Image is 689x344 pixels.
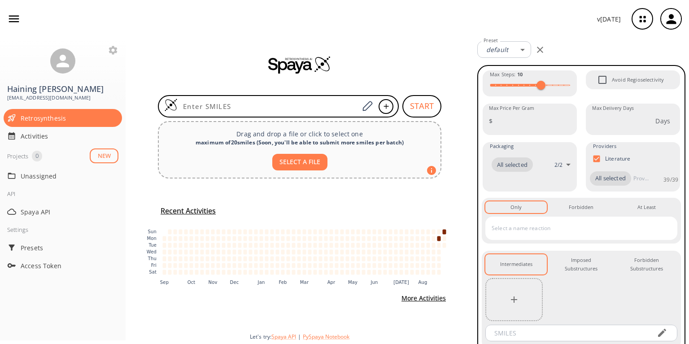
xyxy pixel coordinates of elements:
text: Aug [419,280,427,285]
button: Imposed Substructures [550,254,612,274]
text: Tue [148,243,157,248]
button: NEW [90,148,118,163]
text: Feb [279,280,287,285]
div: Projects [7,151,28,161]
button: START [402,95,441,118]
text: Mar [300,280,309,285]
text: [DATE] [393,280,409,285]
text: May [348,280,358,285]
text: Sun [148,229,157,234]
div: Let's try: [250,333,470,340]
text: Sat [149,270,157,274]
img: Logo Spaya [164,98,178,112]
button: Spaya API [271,333,296,340]
text: Fri [151,263,157,268]
g: x-axis tick label [160,280,427,285]
span: Retrosynthesis [21,113,118,123]
span: Packaging [490,142,514,150]
img: Spaya logo [268,56,331,74]
div: Forbidden Substructures [623,256,670,273]
text: Wed [147,249,157,254]
button: Only [485,201,547,213]
div: Imposed Substructures [558,256,605,273]
g: cell [163,229,446,274]
span: Access Token [21,261,118,270]
span: Presets [21,243,118,253]
div: Access Token [4,257,122,274]
div: Retrosynthesis [4,109,122,127]
div: At Least [637,203,656,211]
text: Sep [160,280,169,285]
input: Provider name [631,171,651,186]
text: Jan [257,280,265,285]
button: SELECT A FILE [272,154,327,170]
span: [EMAIL_ADDRESS][DOMAIN_NAME] [7,94,118,102]
div: Spaya API [4,203,122,221]
button: Intermediates [485,254,547,274]
button: PySpaya Notebook [303,333,349,340]
button: Forbidden Substructures [616,254,677,274]
text: Oct [188,280,196,285]
p: 2 / 2 [554,161,563,169]
text: Apr [327,280,336,285]
span: Avoid Regioselectivity [612,76,664,84]
input: Enter SMILES [178,102,359,111]
span: Spaya API [21,207,118,217]
div: Forbidden [569,203,593,211]
text: Thu [148,256,157,261]
p: 39 / 39 [663,176,678,183]
div: Activities [4,127,122,145]
h3: Haining [PERSON_NAME] [7,84,118,94]
p: $ [489,116,493,126]
button: At Least [616,201,677,213]
span: | [296,333,303,340]
span: Providers [593,142,616,150]
label: Max Delivery Days [592,105,634,112]
span: 0 [32,152,42,161]
p: Drag and drop a file or click to select one [166,129,433,139]
p: Literature [605,155,631,162]
label: Preset [484,37,498,44]
div: Unassigned [4,167,122,185]
span: Avoid Regioselectivity [593,70,612,89]
button: Recent Activities [157,204,219,218]
div: Intermediates [500,260,532,268]
text: Nov [209,280,218,285]
text: Mon [147,236,157,241]
p: v [DATE] [597,14,621,24]
g: y-axis tick label [147,229,157,274]
span: Max Steps : [490,70,523,78]
label: Max Price Per Gram [489,105,534,112]
span: Unassigned [21,171,118,181]
input: Select a name reaction [489,221,660,235]
h5: Recent Activities [161,206,216,216]
span: All selected [590,174,631,183]
strong: 10 [517,71,523,78]
div: Presets [4,239,122,257]
p: Days [655,116,670,126]
input: SMILES [488,325,650,341]
button: More Activities [398,290,449,307]
em: default [486,45,508,54]
span: All selected [492,161,533,170]
div: Only [510,203,522,211]
div: maximum of 20 smiles ( Soon, you'll be able to submit more smiles per batch ) [166,139,433,147]
text: Jun [370,280,378,285]
text: Dec [230,280,239,285]
span: Activities [21,131,118,141]
button: Forbidden [550,201,612,213]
